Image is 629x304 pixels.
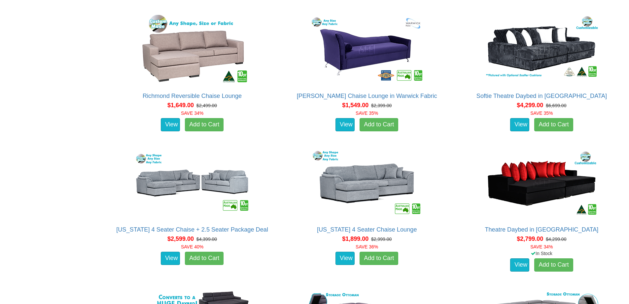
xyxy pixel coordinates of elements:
img: Softie Theatre Daybed in Fabric [482,13,601,86]
a: Theatre Daybed in [GEOGRAPHIC_DATA] [485,226,598,233]
span: $1,549.00 [342,102,368,109]
span: $4,299.00 [517,102,543,109]
a: Add to Cart [534,118,573,131]
a: Richmond Reversible Chaise Lounge [143,93,242,99]
a: [PERSON_NAME] Chaise Lounge in Warwick Fabric [297,93,437,99]
a: [US_STATE] 4 Seater Chaise Lounge [317,226,417,233]
a: Add to Cart [360,252,398,265]
del: $6,699.00 [546,103,566,108]
del: $4,299.00 [546,237,566,242]
a: Add to Cart [534,258,573,272]
a: View [510,258,529,272]
font: SAVE 35% [530,110,553,116]
div: In Stock [458,250,625,257]
span: $2,799.00 [517,236,543,242]
a: View [161,118,180,131]
a: Add to Cart [360,118,398,131]
font: SAVE 34% [181,110,203,116]
del: $2,499.00 [196,103,217,108]
a: Add to Cart [185,118,224,131]
del: $2,399.00 [371,103,392,108]
img: Texas 4 Seater Chaise Lounge [307,147,426,220]
img: Richmond Reversible Chaise Lounge [133,13,252,86]
font: SAVE 35% [356,110,378,116]
font: SAVE 34% [530,244,553,249]
span: $2,599.00 [167,236,194,242]
font: SAVE 36% [356,244,378,249]
span: $1,649.00 [167,102,194,109]
a: Add to Cart [185,252,224,265]
a: View [335,252,355,265]
a: Softie Theatre Daybed in [GEOGRAPHIC_DATA] [476,93,607,99]
img: Texas 4 Seater Chaise + 2.5 Seater Package Deal [133,147,252,220]
a: View [161,252,180,265]
font: SAVE 40% [181,244,203,249]
del: $2,999.00 [371,237,392,242]
a: View [510,118,529,131]
a: View [335,118,355,131]
img: Romeo Chaise Lounge in Warwick Fabric [307,13,426,86]
del: $4,399.00 [196,237,217,242]
span: $1,899.00 [342,236,368,242]
a: [US_STATE] 4 Seater Chaise + 2.5 Seater Package Deal [116,226,268,233]
img: Theatre Daybed in Fabric [482,147,601,220]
